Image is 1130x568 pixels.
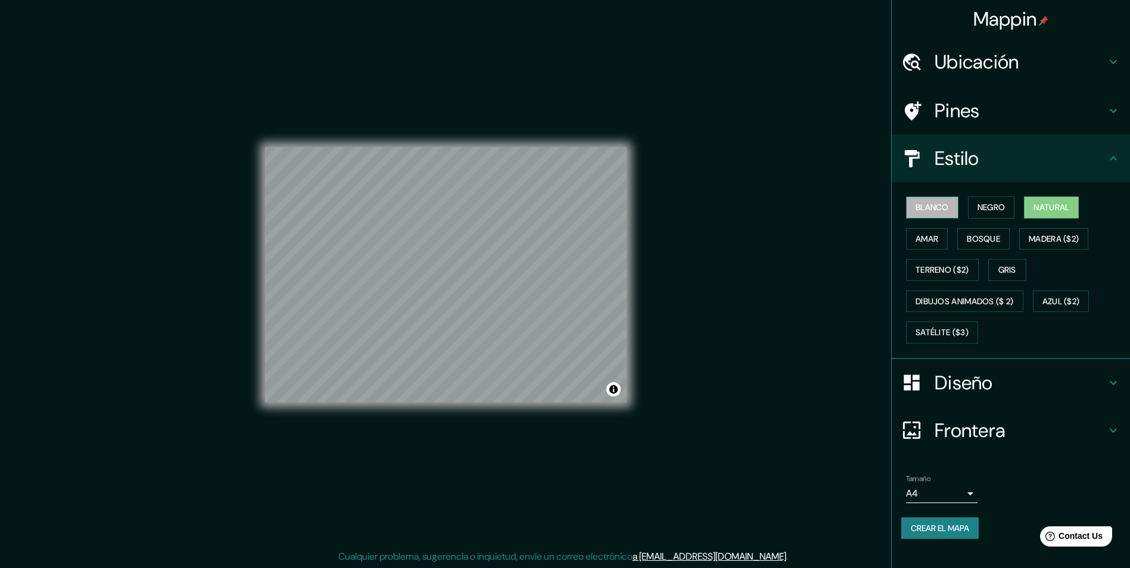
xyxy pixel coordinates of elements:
[1029,232,1079,246] font: Madera ($2)
[906,291,1023,313] button: Dibujos animados ($ 2)
[906,484,978,503] div: A4
[1019,228,1088,250] button: Madera ($2)
[916,263,969,277] font: Terreno ($2)
[606,382,621,397] button: Alternar atribución
[916,294,1014,309] font: Dibujos animados ($ 2)
[967,232,1000,246] font: Bosque
[892,135,1130,182] div: Estilo
[906,228,948,250] button: Amar
[1034,200,1069,215] font: Natural
[978,200,1006,215] font: Negro
[901,517,979,539] button: Crear el mapa
[911,521,969,536] font: Crear el mapa
[916,232,938,246] font: Amar
[1039,16,1048,26] img: pin-icon.png
[892,87,1130,135] div: Pines
[968,196,1015,219] button: Negro
[788,550,790,564] div: .
[338,550,788,564] p: Cualquier problema, sugerencia o inquietud, envíe un correo electrónico .
[998,263,1016,277] font: Gris
[935,146,1106,170] h4: Estilo
[790,550,792,564] div: .
[935,371,1106,395] h4: Diseño
[265,147,627,402] canvas: Mapa
[906,196,958,219] button: Blanco
[1024,522,1117,555] iframe: Help widget launcher
[892,407,1130,454] div: Frontera
[633,550,786,563] a: a [EMAIL_ADDRESS][DOMAIN_NAME]
[916,325,969,340] font: Satélite ($3)
[892,38,1130,86] div: Ubicación
[957,228,1010,250] button: Bosque
[973,7,1037,32] font: Mappin
[935,99,1106,123] h4: Pines
[892,359,1130,407] div: Diseño
[906,322,978,344] button: Satélite ($3)
[1024,196,1079,219] button: Natural
[916,200,949,215] font: Blanco
[935,419,1106,442] h4: Frontera
[1033,291,1089,313] button: Azul ($2)
[988,259,1026,281] button: Gris
[935,50,1106,74] h4: Ubicación
[1042,294,1080,309] font: Azul ($2)
[906,473,930,483] label: Tamaño
[906,259,979,281] button: Terreno ($2)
